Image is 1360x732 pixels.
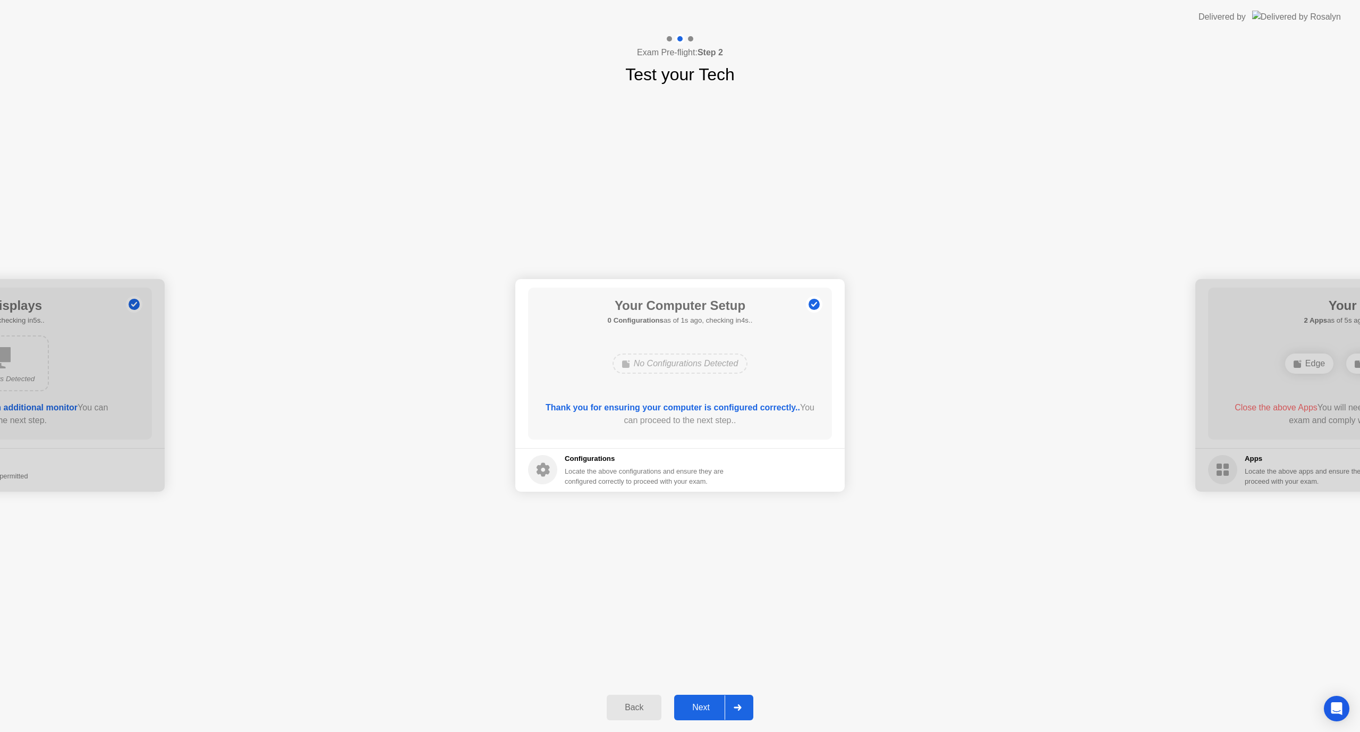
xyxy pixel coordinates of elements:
[677,703,725,712] div: Next
[608,296,753,315] h1: Your Computer Setup
[674,695,753,720] button: Next
[608,316,664,324] b: 0 Configurations
[607,695,661,720] button: Back
[1198,11,1246,23] div: Delivered by
[565,453,726,464] h5: Configurations
[613,354,748,374] div: No Configurations Detected
[637,46,723,59] h4: Exam Pre-flight:
[565,466,726,486] div: Locate the above configurations and ensure they are configured correctly to proceed with your exam.
[1324,696,1349,721] div: Open Intercom Messenger
[546,403,800,412] b: Thank you for ensuring your computer is configured correctly..
[625,62,735,87] h1: Test your Tech
[543,401,817,427] div: You can proceed to the next step..
[698,48,723,57] b: Step 2
[608,315,753,326] h5: as of 1s ago, checking in4s..
[1252,11,1341,23] img: Delivered by Rosalyn
[610,703,658,712] div: Back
